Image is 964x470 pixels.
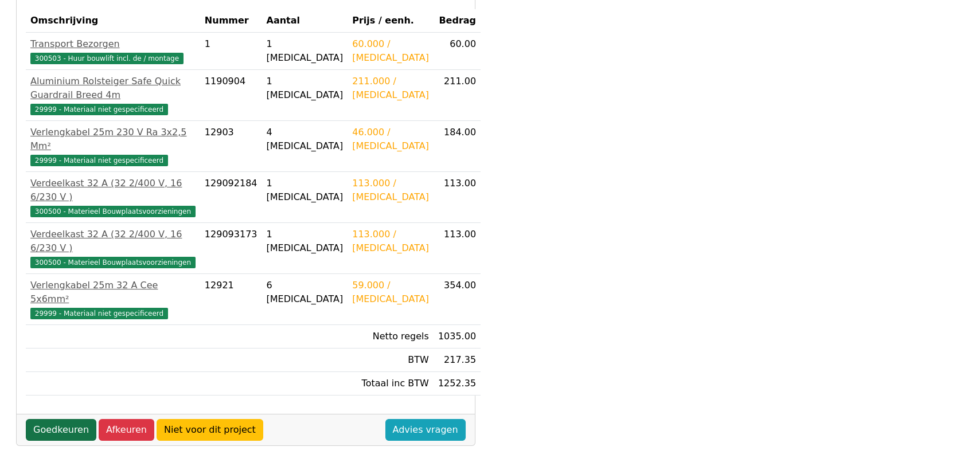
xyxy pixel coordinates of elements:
div: 113.000 / [MEDICAL_DATA] [352,228,429,255]
th: Nummer [200,9,262,33]
div: 1 [MEDICAL_DATA] [266,37,343,65]
td: 113.00 [434,172,481,223]
td: 1252.35 [434,372,481,395]
a: Verlengkabel 25m 230 V Ra 3x2,5 Mm²29999 - Materiaal niet gespecificeerd [30,126,196,167]
td: 184.00 [434,121,481,172]
div: 60.000 / [MEDICAL_DATA] [352,37,429,65]
td: BTW [348,348,434,372]
a: Afkeuren [99,419,154,441]
a: Verdeelkast 32 A (32 2/400 V, 16 6/230 V )300500 - Materieel Bouwplaatsvoorzieningen [30,228,196,269]
th: Aantal [262,9,348,33]
td: 12921 [200,274,262,325]
div: 1 [MEDICAL_DATA] [266,75,343,102]
div: Verdeelkast 32 A (32 2/400 V, 16 6/230 V ) [30,177,196,204]
span: 300500 - Materieel Bouwplaatsvoorzieningen [30,257,196,268]
div: 6 [MEDICAL_DATA] [266,279,343,306]
span: 29999 - Materiaal niet gespecificeerd [30,155,168,166]
div: Verdeelkast 32 A (32 2/400 V, 16 6/230 V ) [30,228,196,255]
th: Bedrag [434,9,481,33]
td: 217.35 [434,348,481,372]
td: 1190904 [200,70,262,121]
a: Verlengkabel 25m 32 A Cee 5x6mm²29999 - Materiaal niet gespecificeerd [30,279,196,320]
td: 129092184 [200,172,262,223]
a: Verdeelkast 32 A (32 2/400 V, 16 6/230 V )300500 - Materieel Bouwplaatsvoorzieningen [30,177,196,218]
a: Niet voor dit project [157,419,263,441]
div: Verlengkabel 25m 32 A Cee 5x6mm² [30,279,196,306]
a: Advies vragen [385,419,466,441]
div: 46.000 / [MEDICAL_DATA] [352,126,429,153]
div: 4 [MEDICAL_DATA] [266,126,343,153]
th: Prijs / eenh. [348,9,434,33]
span: 29999 - Materiaal niet gespecificeerd [30,104,168,115]
div: Verlengkabel 25m 230 V Ra 3x2,5 Mm² [30,126,196,153]
td: 113.00 [434,223,481,274]
div: 1 [MEDICAL_DATA] [266,177,343,204]
td: 354.00 [434,274,481,325]
td: 12903 [200,121,262,172]
span: 300503 - Huur bouwlift incl. de / montage [30,53,184,64]
td: 60.00 [434,33,481,70]
a: Aluminium Rolsteiger Safe Quick Guardrail Breed 4m29999 - Materiaal niet gespecificeerd [30,75,196,116]
div: 59.000 / [MEDICAL_DATA] [352,279,429,306]
td: 129093173 [200,223,262,274]
div: Aluminium Rolsteiger Safe Quick Guardrail Breed 4m [30,75,196,102]
div: Transport Bezorgen [30,37,196,51]
td: Netto regels [348,325,434,348]
a: Goedkeuren [26,419,96,441]
td: 1035.00 [434,325,481,348]
td: Totaal inc BTW [348,372,434,395]
td: 211.00 [434,70,481,121]
a: Transport Bezorgen300503 - Huur bouwlift incl. de / montage [30,37,196,65]
th: Omschrijving [26,9,200,33]
div: 211.000 / [MEDICAL_DATA] [352,75,429,102]
span: 300500 - Materieel Bouwplaatsvoorzieningen [30,206,196,217]
div: 1 [MEDICAL_DATA] [266,228,343,255]
span: 29999 - Materiaal niet gespecificeerd [30,308,168,319]
div: 113.000 / [MEDICAL_DATA] [352,177,429,204]
td: 1 [200,33,262,70]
